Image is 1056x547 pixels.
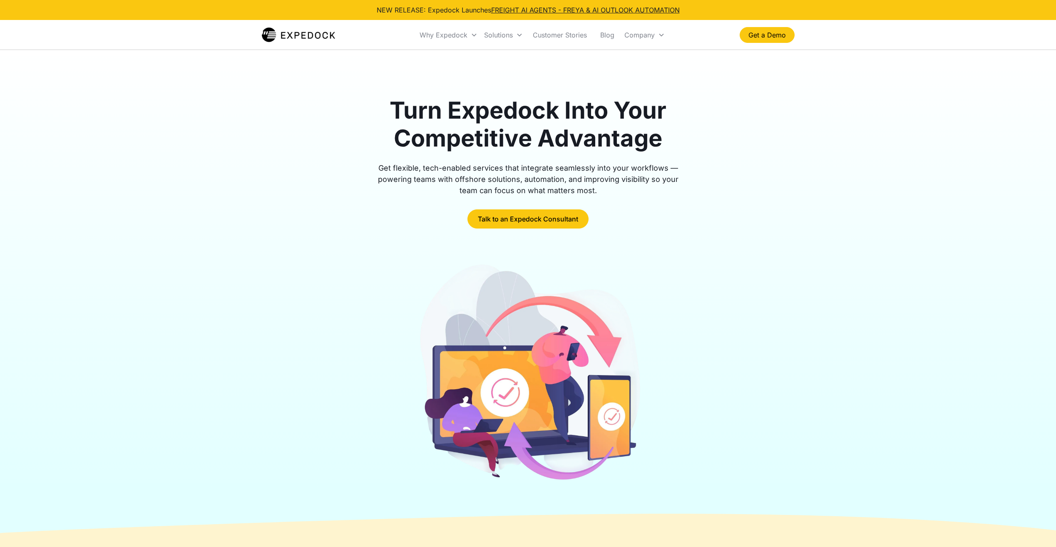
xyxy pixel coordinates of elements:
a: Get a Demo [740,27,795,43]
div: Solutions [481,21,526,49]
a: Blog [594,21,621,49]
div: Solutions [484,31,513,39]
a: home [262,27,335,43]
img: arrow pointing to cellphone from laptop, and arrow from laptop to cellphone [414,262,642,487]
div: NEW RELEASE: Expedock Launches [377,5,680,15]
a: FREIGHT AI AGENTS - FREYA & AI OUTLOOK AUTOMATION [491,6,680,14]
div: Why Expedock [420,31,467,39]
div: Get flexible, tech-enabled services that integrate seamlessly into your workflows — powering team... [368,162,688,196]
a: Talk to an Expedock Consultant [467,209,589,229]
img: Expedock Logo [262,27,335,43]
div: Company [624,31,655,39]
div: Company [621,21,668,49]
h1: Turn Expedock Into Your Competitive Advantage [368,97,688,152]
div: Why Expedock [416,21,481,49]
iframe: Chat Widget [1014,507,1056,547]
a: Customer Stories [526,21,594,49]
